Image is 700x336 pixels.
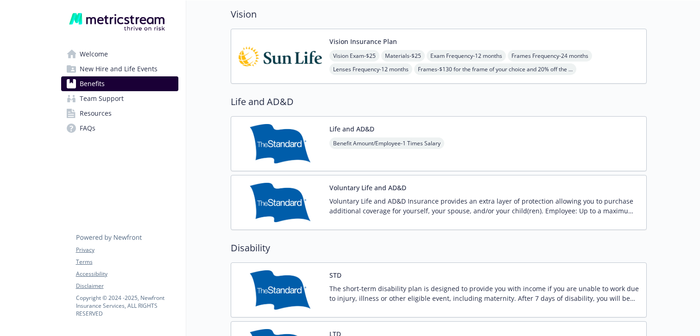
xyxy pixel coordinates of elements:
h2: Life and AD&D [231,95,647,109]
span: Team Support [80,91,124,106]
button: Life and AD&D [329,124,374,134]
p: The short-term disability plan is designed to provide you with income if you are unable to work d... [329,284,639,303]
a: Terms [76,258,178,266]
span: Frames Frequency - 24 months [508,50,592,62]
h2: Vision [231,7,647,21]
span: FAQs [80,121,95,136]
a: New Hire and Life Events [61,62,178,76]
span: Benefits [80,76,105,91]
p: Voluntary Life and AD&D Insurance provides an extra layer of protection allowing you to purchase ... [329,196,639,216]
img: Standard Insurance Company carrier logo [239,270,322,310]
span: Exam Frequency - 12 months [427,50,506,62]
span: Vision Exam - $25 [329,50,379,62]
h2: Disability [231,241,647,255]
button: Vision Insurance Plan [329,37,397,46]
a: Accessibility [76,270,178,278]
button: STD [329,270,341,280]
span: Benefit Amount/Employee - 1 Times Salary [329,137,444,149]
a: Disclaimer [76,282,178,290]
a: Privacy [76,246,178,254]
a: FAQs [61,121,178,136]
img: Standard Insurance Company carrier logo [239,124,322,163]
img: Sun Life Financial carrier logo [239,37,322,76]
a: Benefits [61,76,178,91]
a: Resources [61,106,178,121]
a: Team Support [61,91,178,106]
button: Voluntary Life and AD&D [329,183,406,193]
a: Welcome [61,47,178,62]
img: Standard Insurance Company carrier logo [239,183,322,222]
span: New Hire and Life Events [80,62,158,76]
span: Materials - $25 [381,50,425,62]
span: Resources [80,106,112,121]
span: Lenses Frequency - 12 months [329,63,412,75]
span: Welcome [80,47,108,62]
p: Copyright © 2024 - 2025 , Newfront Insurance Services, ALL RIGHTS RESERVED [76,294,178,317]
span: Frames - $130 for the frame of your choice and 20% off the amount over your allowance [414,63,576,75]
